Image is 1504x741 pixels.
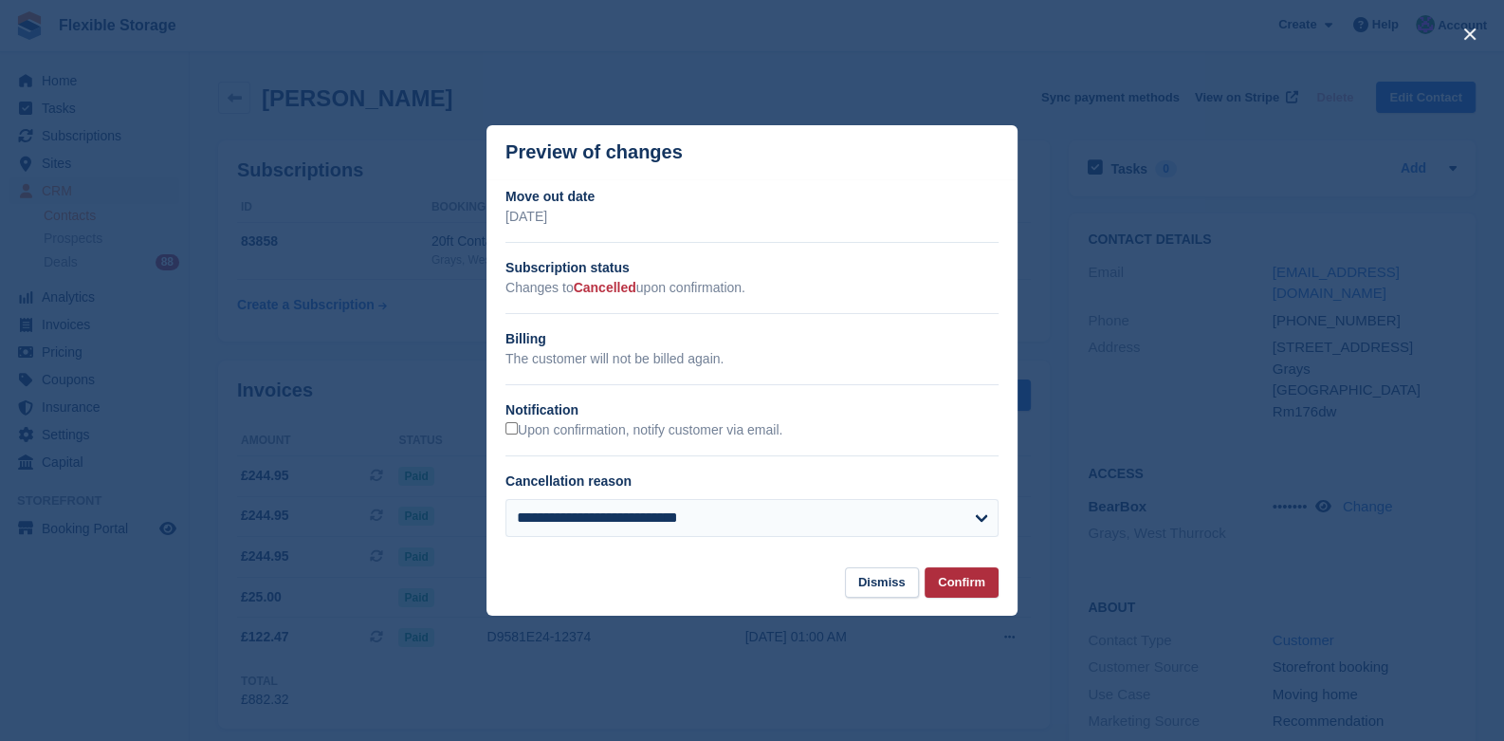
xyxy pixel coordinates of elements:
[505,141,683,163] p: Preview of changes
[925,567,999,599] button: Confirm
[505,258,999,278] h2: Subscription status
[505,207,999,227] p: [DATE]
[505,329,999,349] h2: Billing
[505,278,999,298] p: Changes to upon confirmation.
[505,187,999,207] h2: Move out date
[505,473,632,489] label: Cancellation reason
[505,400,999,420] h2: Notification
[1455,19,1485,49] button: close
[505,422,518,435] input: Upon confirmation, notify customer via email.
[574,280,636,295] span: Cancelled
[845,567,919,599] button: Dismiss
[505,422,782,439] label: Upon confirmation, notify customer via email.
[505,349,999,369] p: The customer will not be billed again.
